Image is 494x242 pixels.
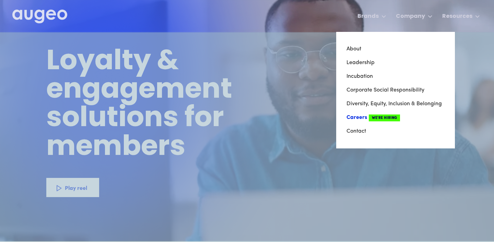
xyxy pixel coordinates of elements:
a: home [12,10,67,24]
a: Contact [346,124,445,138]
nav: Company [336,32,455,148]
a: CareersWe're Hiring [346,111,445,124]
div: Resources [442,12,472,21]
span: We're Hiring [369,114,400,121]
a: About [346,42,445,56]
div: Brands [357,12,379,21]
div: Company [396,12,425,21]
img: Augeo's full logo in white. [12,10,67,24]
a: Incubation [346,70,445,83]
a: Corporate Social Responsibility [346,83,445,97]
a: Leadership [346,56,445,70]
a: Diversity, Equity, Inclusion & Belonging [346,97,445,111]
